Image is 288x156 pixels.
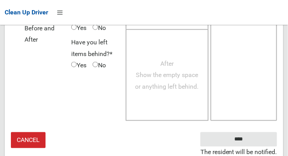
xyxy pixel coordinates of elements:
span: No [93,22,106,34]
span: No [93,60,106,71]
span: After Show the empty space or anything left behind. [135,60,199,90]
a: Clean Up Driver [5,7,48,18]
span: Oversize - Before and After [13,11,67,46]
span: Yes [71,60,86,71]
span: Have you left items behind?* [71,39,112,58]
span: Clean Up Driver [5,9,48,16]
a: Cancel [11,132,46,148]
span: Yes [71,22,86,34]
